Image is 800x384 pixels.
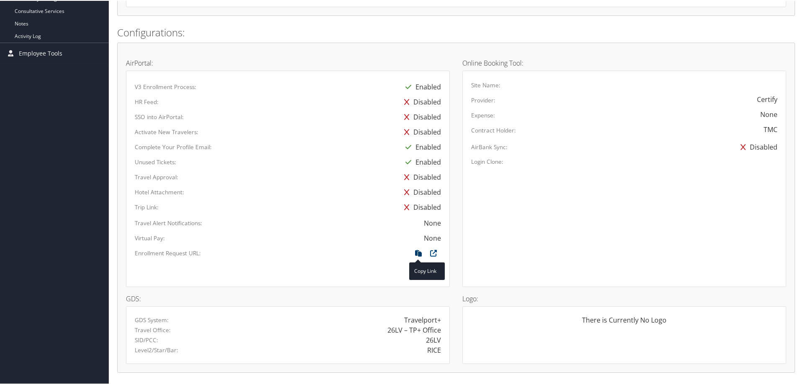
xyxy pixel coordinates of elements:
[135,187,184,196] label: Hotel Attachment:
[764,124,777,134] div: TMC
[126,59,450,66] h4: AirPortal:
[471,157,503,165] label: Login Clone:
[400,169,441,184] div: Disabled
[400,184,441,199] div: Disabled
[471,95,495,104] label: Provider:
[471,110,495,119] label: Expense:
[135,202,159,211] label: Trip Link:
[135,172,178,181] label: Travel Approval:
[135,335,158,343] label: SID/PCC:
[471,142,508,150] label: AirBank Sync:
[135,218,202,226] label: Travel Alert Notifications:
[135,157,176,165] label: Unused Tickets:
[757,94,777,104] div: Certify
[135,233,165,242] label: Virtual Pay:
[401,139,441,154] div: Enabled
[736,139,777,154] div: Disabled
[135,325,171,333] label: Travel Office:
[426,334,441,344] div: 26LV
[117,25,795,39] h2: Configurations:
[404,314,441,324] div: Travelport+
[135,97,159,105] label: HR Feed:
[401,154,441,169] div: Enabled
[401,79,441,94] div: Enabled
[462,59,786,66] h4: Online Booking Tool:
[19,42,62,63] span: Employee Tools
[400,109,441,124] div: Disabled
[424,232,441,242] div: None
[400,124,441,139] div: Disabled
[135,82,196,90] label: V3 Enrollment Process:
[135,142,212,150] label: Complete Your Profile Email:
[471,125,516,134] label: Contract Holder:
[462,295,786,301] h4: Logo:
[400,94,441,109] div: Disabled
[427,344,441,354] div: RICE
[760,109,777,119] div: None
[135,345,178,353] label: Level2/Star/Bar:
[126,295,450,301] h4: GDS:
[135,315,169,323] label: GDS System:
[135,248,201,257] label: Enrollment Request URL:
[400,199,441,214] div: Disabled
[387,324,441,334] div: 26LV – TP+ Office
[135,127,198,135] label: Activate New Travelers:
[135,112,184,120] label: SSO into AirPortal:
[471,80,500,89] label: Site Name:
[471,314,777,331] div: There is Currently No Logo
[424,217,441,227] div: None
